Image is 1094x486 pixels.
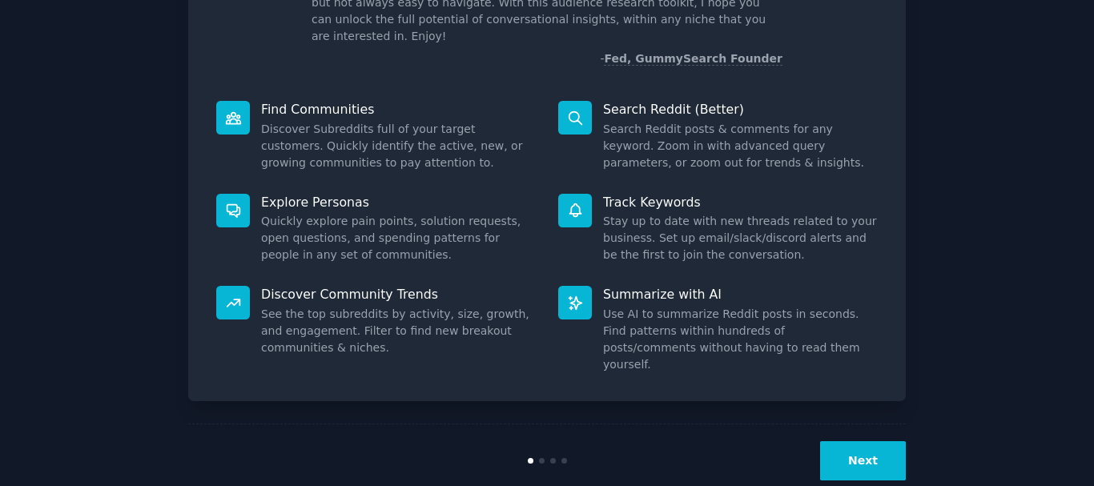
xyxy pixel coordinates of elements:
[820,441,906,480] button: Next
[603,101,878,118] p: Search Reddit (Better)
[603,194,878,211] p: Track Keywords
[261,306,536,356] dd: See the top subreddits by activity, size, growth, and engagement. Filter to find new breakout com...
[603,121,878,171] dd: Search Reddit posts & comments for any keyword. Zoom in with advanced query parameters, or zoom o...
[261,213,536,263] dd: Quickly explore pain points, solution requests, open questions, and spending patterns for people ...
[603,286,878,303] p: Summarize with AI
[604,52,782,66] a: Fed, GummySearch Founder
[603,306,878,373] dd: Use AI to summarize Reddit posts in seconds. Find patterns within hundreds of posts/comments with...
[261,286,536,303] p: Discover Community Trends
[261,121,536,171] dd: Discover Subreddits full of your target customers. Quickly identify the active, new, or growing c...
[261,101,536,118] p: Find Communities
[600,50,782,67] div: -
[261,194,536,211] p: Explore Personas
[603,213,878,263] dd: Stay up to date with new threads related to your business. Set up email/slack/discord alerts and ...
